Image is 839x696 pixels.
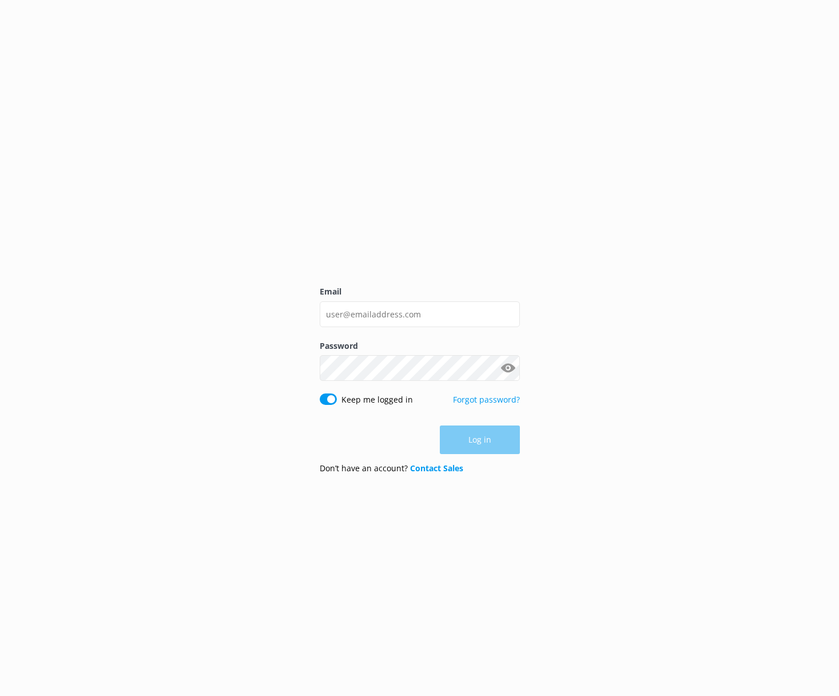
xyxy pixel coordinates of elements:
label: Password [320,340,520,352]
label: Keep me logged in [341,393,413,406]
a: Contact Sales [410,463,463,474]
a: Forgot password? [453,394,520,405]
input: user@emailaddress.com [320,301,520,327]
button: Show password [497,357,520,380]
p: Don’t have an account? [320,462,463,475]
label: Email [320,285,520,298]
